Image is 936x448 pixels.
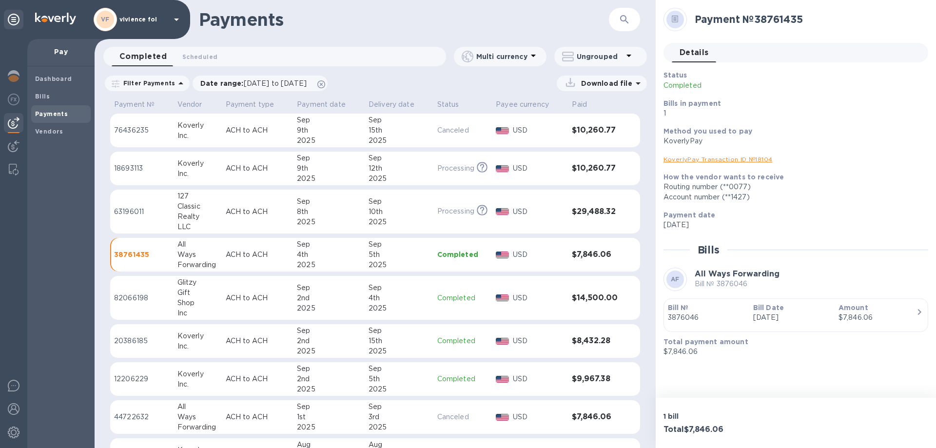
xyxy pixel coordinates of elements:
p: Canceled [437,125,488,136]
p: Completed [437,336,488,346]
div: KoverlyPay [663,136,920,146]
p: 20386185 [114,336,170,346]
p: Ungrouped [577,52,623,61]
div: Sep [297,364,361,374]
div: Forwarding [177,260,218,270]
p: Completed [663,80,835,91]
div: Date range:[DATE] to [DATE] [193,76,328,91]
p: Completed [437,293,488,303]
p: Payee currency [496,99,549,110]
div: All [177,402,218,412]
div: Inc. [177,379,218,390]
div: Sep [369,153,429,163]
h3: $8,432.28 [572,336,620,346]
div: Koverly [177,369,218,379]
div: 2025 [297,422,361,432]
p: Vendor [177,99,202,110]
p: ACH to ACH [226,412,290,422]
p: Payment type [226,99,274,110]
img: USD [496,338,509,345]
p: USD [513,163,565,174]
span: [DATE] to [DATE] [244,79,307,87]
p: 82066198 [114,293,170,303]
h2: Bills [698,244,720,256]
span: Scheduled [182,52,217,62]
span: Completed [119,50,167,63]
div: Sep [297,196,361,207]
img: USD [496,414,509,421]
p: 44722632 [114,412,170,422]
p: Payment № [114,99,155,110]
b: AF [671,275,680,283]
div: Sep [297,402,361,412]
p: 63196011 [114,207,170,217]
p: vivience fol [119,16,168,23]
p: Processing [437,163,474,174]
p: Completed [437,374,488,384]
p: ACH to ACH [226,125,290,136]
div: Koverly [177,158,218,169]
h3: $10,260.77 [572,126,620,135]
div: 2025 [369,174,429,184]
p: 1 bill [663,411,792,421]
p: Download file [577,78,632,88]
div: 15th [369,125,429,136]
div: Sep [369,326,429,336]
span: Payment type [226,99,287,110]
h3: $29,488.32 [572,207,620,216]
b: VF [101,16,110,23]
div: Inc [177,308,218,318]
div: 2025 [297,384,361,394]
div: Classic [177,201,218,212]
div: Unpin categories [4,10,23,29]
div: 5th [369,374,429,384]
div: 9th [297,163,361,174]
div: Realty [177,212,218,222]
b: Method you used to pay [663,127,752,135]
div: Ways [177,250,218,260]
div: 2nd [297,336,361,346]
b: How the vendor wants to receive [663,173,784,181]
div: Sep [369,239,429,250]
span: Payee currency [496,99,562,110]
img: USD [496,127,509,134]
p: Bill № 3876046 [695,279,780,289]
div: 8th [297,207,361,217]
b: Vendors [35,128,63,135]
button: Bill №3876046Bill Date[DATE]Amount$7,846.06 [663,298,928,332]
div: 9th [297,125,361,136]
p: ACH to ACH [226,336,290,346]
div: Inc. [177,341,218,351]
div: 2025 [369,260,429,270]
p: [DATE] [753,312,831,323]
div: Sep [297,283,361,293]
div: 1st [297,412,361,422]
p: USD [513,125,565,136]
p: USD [513,336,565,346]
p: 3876046 [668,312,745,323]
div: 2025 [369,217,429,227]
img: Foreign exchange [8,94,19,105]
div: Sep [369,283,429,293]
p: $7,846.06 [663,347,920,357]
a: KoverlyPay Transaction ID № 18104 [663,156,773,163]
div: Gift [177,288,218,298]
p: 76436235 [114,125,170,136]
p: Paid [572,99,587,110]
b: Bill № [668,304,689,312]
div: $7,846.06 [838,312,916,323]
div: 2025 [369,346,429,356]
h3: $14,500.00 [572,293,620,303]
div: 4th [369,293,429,303]
b: Status [663,71,687,79]
p: ACH to ACH [226,163,290,174]
p: Payment date [297,99,346,110]
p: 12206229 [114,374,170,384]
h3: Total $7,846.06 [663,425,792,434]
div: LLC [177,222,218,232]
img: USD [496,165,509,172]
b: Amount [838,304,868,312]
div: 2025 [369,384,429,394]
img: USD [496,294,509,301]
div: Account number (**1427) [663,192,920,202]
